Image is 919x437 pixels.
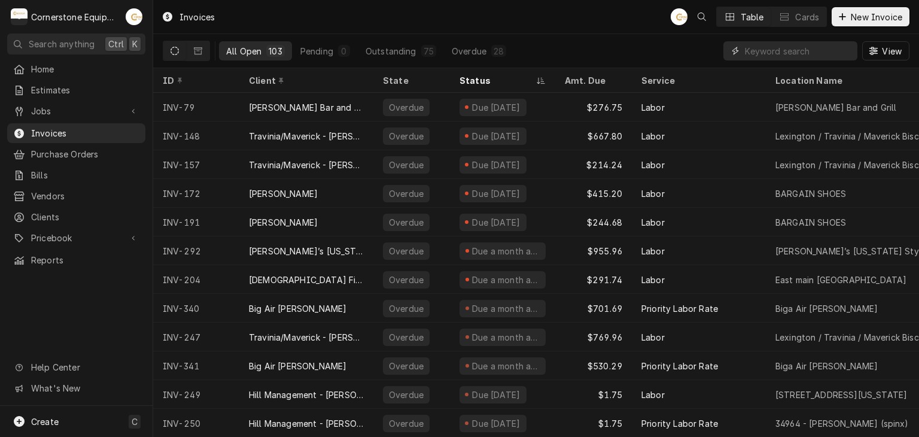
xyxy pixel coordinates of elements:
[388,245,425,257] div: Overdue
[7,228,145,248] a: Go to Pricebook
[31,127,139,139] span: Invoices
[388,331,425,344] div: Overdue
[7,59,145,79] a: Home
[641,216,665,229] div: Labor
[388,159,425,171] div: Overdue
[31,148,139,160] span: Purchase Orders
[641,130,665,142] div: Labor
[424,45,434,57] div: 75
[269,45,282,57] div: 103
[249,417,364,430] div: Hill Management - [PERSON_NAME]
[641,187,665,200] div: Labor
[249,130,364,142] div: Travinia/Maverick - [PERSON_NAME]
[555,179,632,208] div: $415.20
[641,74,754,87] div: Service
[7,101,145,121] a: Go to Jobs
[641,389,665,401] div: Labor
[383,74,440,87] div: State
[795,11,819,23] div: Cards
[862,41,909,60] button: View
[226,45,261,57] div: All Open
[775,417,909,430] div: 34964 - [PERSON_NAME] (spinx)
[671,8,687,25] div: Andrew Buigues's Avatar
[31,211,139,223] span: Clients
[153,265,239,294] div: INV-204
[471,417,522,430] div: Due [DATE]
[153,380,239,409] div: INV-249
[31,254,139,266] span: Reports
[775,302,878,315] div: Biga Air [PERSON_NAME]
[641,159,665,171] div: Labor
[11,8,28,25] div: C
[132,38,138,50] span: K
[775,360,878,372] div: Biga Air [PERSON_NAME]
[388,101,425,114] div: Overdue
[775,187,846,200] div: BARGAIN SHOES
[249,187,318,200] div: [PERSON_NAME]
[471,274,541,286] div: Due a month ago
[31,417,59,427] span: Create
[366,45,416,57] div: Outstanding
[108,38,124,50] span: Ctrl
[565,74,620,87] div: Amt. Due
[153,179,239,208] div: INV-172
[641,101,665,114] div: Labor
[249,331,364,344] div: Travinia/Maverick - [PERSON_NAME]
[31,11,119,23] div: Cornerstone Equipment Repair, LLC
[249,274,364,286] div: [DEMOGRAPHIC_DATA] Fil A
[340,45,348,57] div: 0
[31,382,138,394] span: What's New
[153,93,239,122] div: INV-79
[555,208,632,236] div: $244.68
[880,45,904,57] span: View
[29,38,95,50] span: Search anything
[471,101,522,114] div: Due [DATE]
[7,123,145,143] a: Invoices
[471,159,522,171] div: Due [DATE]
[471,245,541,257] div: Due a month ago
[7,34,145,54] button: Search anythingCtrlK
[249,159,364,171] div: Travinia/Maverick - [PERSON_NAME]
[388,187,425,200] div: Overdue
[388,389,425,401] div: Overdue
[153,236,239,265] div: INV-292
[471,130,522,142] div: Due [DATE]
[452,45,486,57] div: Overdue
[388,216,425,229] div: Overdue
[388,360,425,372] div: Overdue
[31,169,139,181] span: Bills
[249,360,346,372] div: Big Air [PERSON_NAME]
[848,11,905,23] span: New Invoice
[555,323,632,351] div: $769.96
[249,74,361,87] div: Client
[555,294,632,323] div: $701.69
[388,130,425,142] div: Overdue
[163,74,227,87] div: ID
[249,245,364,257] div: [PERSON_NAME]’s [US_STATE] Style Pizza
[249,302,346,315] div: Big Air [PERSON_NAME]
[300,45,333,57] div: Pending
[641,302,718,315] div: Priority Labor Rate
[7,165,145,185] a: Bills
[11,8,28,25] div: Cornerstone Equipment Repair, LLC's Avatar
[471,216,522,229] div: Due [DATE]
[459,74,534,87] div: Status
[7,250,145,270] a: Reports
[126,8,142,25] div: Andrew Buigues's Avatar
[555,122,632,150] div: $667.80
[641,274,665,286] div: Labor
[249,216,318,229] div: [PERSON_NAME]
[153,122,239,150] div: INV-148
[249,101,364,114] div: [PERSON_NAME] Bar and Grill
[7,357,145,377] a: Go to Help Center
[132,415,138,428] span: C
[31,63,139,75] span: Home
[249,389,364,401] div: Hill Management - [PERSON_NAME]
[832,7,909,26] button: New Invoice
[126,8,142,25] div: AB
[555,150,632,179] div: $214.24
[31,361,138,374] span: Help Center
[741,11,764,23] div: Table
[471,360,541,372] div: Due a month ago
[153,351,239,380] div: INV-341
